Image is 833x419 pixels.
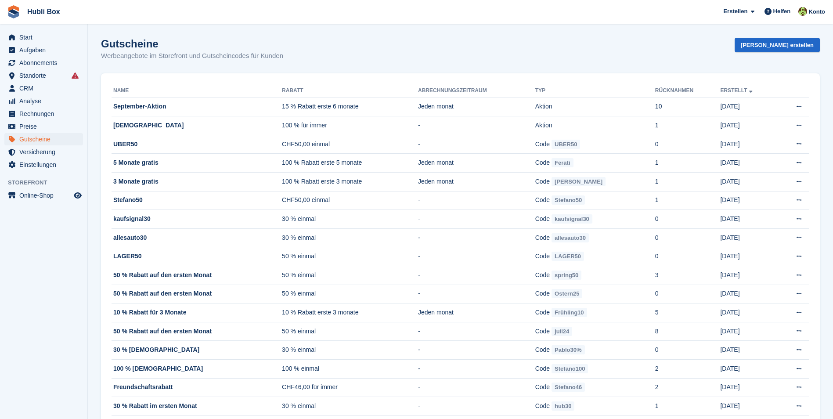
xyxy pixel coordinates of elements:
[720,266,778,285] td: [DATE]
[282,397,418,416] td: 30 % einmal
[112,154,282,173] td: 5 Monate gratis
[112,191,282,210] td: Stefano50
[720,303,778,322] td: [DATE]
[4,31,83,43] a: menu
[552,383,585,392] span: Stefano46
[4,82,83,94] a: menu
[535,247,655,266] td: Code
[720,135,778,154] td: [DATE]
[282,228,418,247] td: 30 % einmal
[552,252,584,261] span: LAGER50
[535,266,655,285] td: Code
[101,38,283,50] h1: Gutscheine
[720,228,778,247] td: [DATE]
[112,135,282,154] td: UBER50
[418,378,535,397] td: -
[282,173,418,191] td: 100 % Rabatt erste 3 monate
[282,116,418,135] td: 100 % für immer
[720,397,778,416] td: [DATE]
[418,285,535,303] td: -
[4,95,83,107] a: menu
[112,303,282,322] td: 10 % Rabatt für 3 Monate
[418,266,535,285] td: -
[282,285,418,303] td: 50 % einmal
[19,146,72,158] span: Versicherung
[4,57,83,69] a: menu
[655,285,721,303] td: 0
[655,210,721,229] td: 0
[19,69,72,82] span: Standorte
[418,247,535,266] td: -
[535,191,655,210] td: Code
[418,322,535,341] td: -
[535,360,655,379] td: Code
[720,378,778,397] td: [DATE]
[552,177,606,186] span: [PERSON_NAME]
[808,7,825,16] span: Konto
[19,108,72,120] span: Rechnungen
[101,51,283,61] p: Werbeangebote im Storefront und Gutscheincodes für Kunden
[720,98,778,116] td: [DATE]
[282,154,418,173] td: 100 % Rabatt erste 5 monate
[418,397,535,416] td: -
[4,146,83,158] a: menu
[282,210,418,229] td: 30 % einmal
[552,214,592,224] span: kaufsignal30
[535,98,655,116] td: Aktion
[552,327,572,336] span: juli24
[418,360,535,379] td: -
[19,44,72,56] span: Aufgaben
[418,228,535,247] td: -
[735,38,820,52] a: [PERSON_NAME] erstellen
[24,4,64,19] a: Hubli Box
[655,397,721,416] td: 1
[535,173,655,191] td: Code
[720,87,754,94] a: Erstellt
[418,303,535,322] td: Jeden monat
[112,247,282,266] td: LAGER50
[552,289,582,298] span: Ostern25
[282,191,418,210] td: CHF50,00 einmal
[112,341,282,360] td: 30 % [DEMOGRAPHIC_DATA]
[655,266,721,285] td: 3
[112,116,282,135] td: [DEMOGRAPHIC_DATA]
[282,322,418,341] td: 50 % einmal
[282,360,418,379] td: 100 % einmal
[655,98,721,116] td: 10
[7,5,20,18] img: stora-icon-8386f47178a22dfd0bd8f6a31ec36ba5ce8667c1dd55bd0f319d3a0aa187defe.svg
[418,135,535,154] td: -
[655,116,721,135] td: 1
[720,154,778,173] td: [DATE]
[4,120,83,133] a: menu
[655,341,721,360] td: 0
[19,120,72,133] span: Preise
[655,154,721,173] td: 1
[282,84,418,98] th: Rabatt
[19,57,72,69] span: Abonnements
[655,173,721,191] td: 1
[72,72,79,79] i: Es sind Fehler bei der Synchronisierung von Smart-Einträgen aufgetreten
[552,158,573,167] span: Ferati
[19,82,72,94] span: CRM
[720,210,778,229] td: [DATE]
[552,345,584,354] span: Pablo30%
[8,178,87,187] span: Storefront
[552,140,580,149] span: UBER50
[720,341,778,360] td: [DATE]
[535,116,655,135] td: Aktion
[112,210,282,229] td: kaufsignal30
[112,98,282,116] td: September-Aktion
[535,210,655,229] td: Code
[535,341,655,360] td: Code
[535,378,655,397] td: Code
[720,322,778,341] td: [DATE]
[773,7,791,16] span: Helfen
[282,378,418,397] td: CHF46,00 für immer
[112,360,282,379] td: 100 % [DEMOGRAPHIC_DATA]
[655,247,721,266] td: 0
[418,173,535,191] td: Jeden monat
[655,378,721,397] td: 2
[552,233,589,242] span: allesauto30
[4,189,83,202] a: Speisekarte
[418,116,535,135] td: -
